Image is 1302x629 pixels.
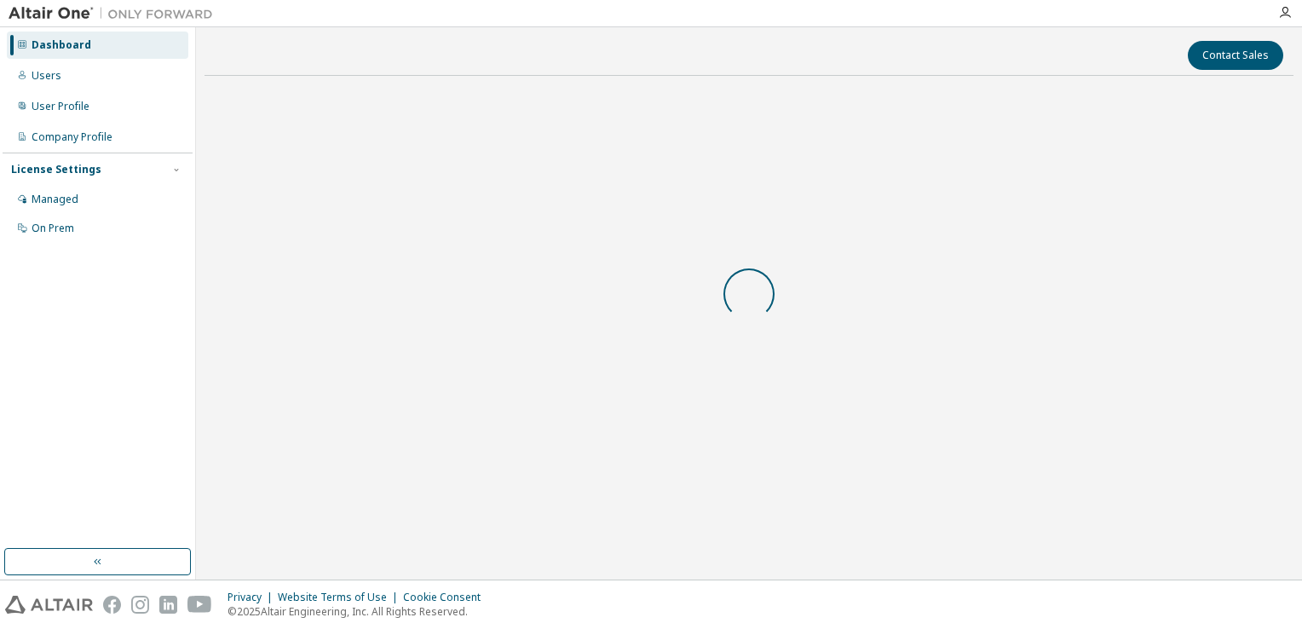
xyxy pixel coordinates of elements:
img: linkedin.svg [159,596,177,614]
img: youtube.svg [187,596,212,614]
div: Managed [32,193,78,206]
div: Cookie Consent [403,591,491,604]
img: altair_logo.svg [5,596,93,614]
div: User Profile [32,100,89,113]
img: Altair One [9,5,222,22]
img: instagram.svg [131,596,149,614]
button: Contact Sales [1188,41,1283,70]
div: Company Profile [32,130,112,144]
div: License Settings [11,163,101,176]
p: © 2025 Altair Engineering, Inc. All Rights Reserved. [228,604,491,619]
img: facebook.svg [103,596,121,614]
div: Dashboard [32,38,91,52]
div: Users [32,69,61,83]
div: Privacy [228,591,278,604]
div: Website Terms of Use [278,591,403,604]
div: On Prem [32,222,74,235]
